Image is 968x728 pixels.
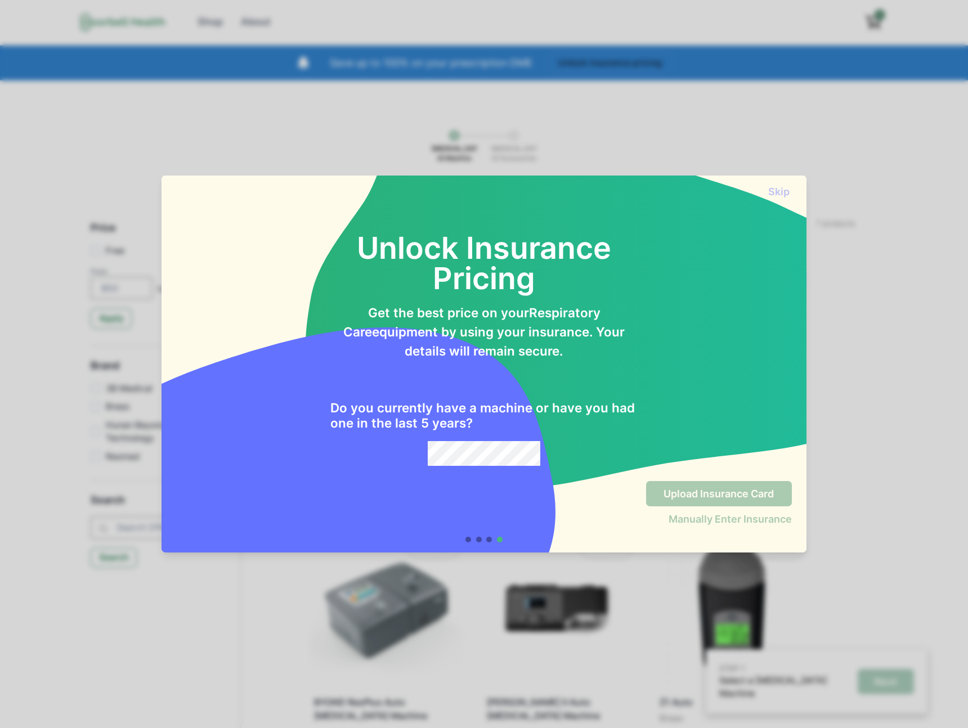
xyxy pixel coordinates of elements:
[767,186,792,197] button: Skip
[646,481,792,506] button: Upload Insurance Card
[330,303,638,360] p: Get the best price on your Respiratory Care equipment by using your insurance. Your details will ...
[664,488,774,500] p: Upload Insurance Card
[330,203,638,293] h2: Unlock Insurance Pricing
[330,401,638,431] h2: Do you currently have a machine or have you had one in the last 5 years?
[669,513,792,525] button: Manually Enter Insurance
